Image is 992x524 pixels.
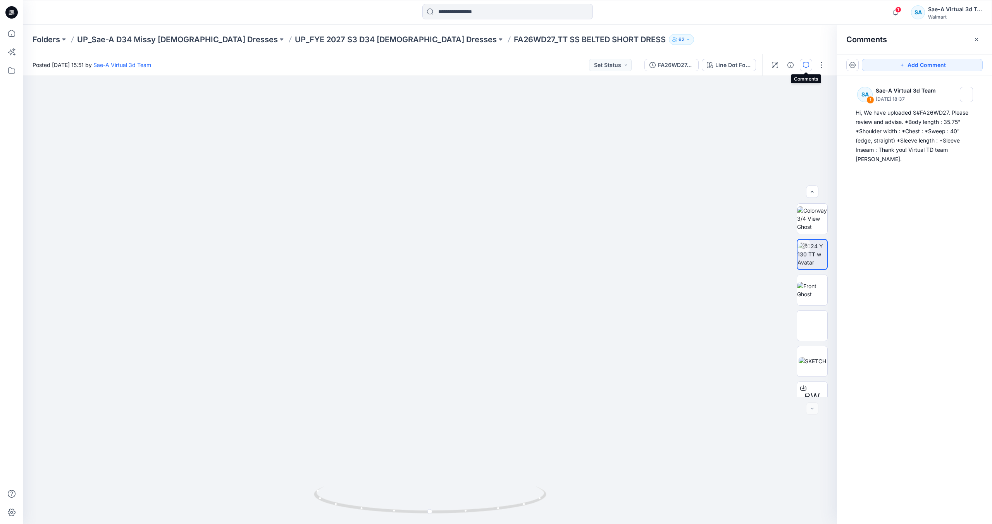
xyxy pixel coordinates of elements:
div: 1 [866,96,874,104]
button: FA26WD27_ADM_TT SS BELTED SHORT DRESS_SaeA_092325 [644,59,699,71]
button: 62 [669,34,694,45]
div: Walmart [928,14,982,20]
a: Folders [33,34,60,45]
a: UP_Sae-A D34 Missy [DEMOGRAPHIC_DATA] Dresses [77,34,278,45]
p: 62 [679,35,684,44]
p: Sae-A Virtual 3d Team [876,86,936,95]
div: Hi, We have uploaded S#FA26WD27. Please review and advise. *Body length : 35.75" *Shoulder width ... [856,108,973,164]
img: SKETCH [799,357,826,365]
span: 1 [895,7,901,13]
img: 2024 Y 130 TT w Avatar [797,242,827,266]
span: Posted [DATE] 15:51 by [33,61,151,69]
span: BW [804,390,820,404]
h2: Comments [846,35,887,44]
div: SA [911,5,925,19]
p: [DATE] 18:37 [876,95,936,103]
button: Add Comment [862,59,983,71]
img: Front Ghost [797,282,827,298]
div: SA [857,87,873,102]
a: UP_FYE 2027 S3 D34 [DEMOGRAPHIC_DATA] Dresses [295,34,497,45]
div: Sae-A Virtual 3d Team [928,5,982,14]
button: Line Dot Foliage CW7 [702,59,756,71]
a: Sae-A Virtual 3d Team [93,62,151,68]
img: Colorway 3/4 View Ghost [797,206,827,231]
p: FA26WD27_TT SS BELTED SHORT DRESS [514,34,666,45]
div: FA26WD27_ADM_TT SS BELTED SHORT DRESS_SaeA_092325 [658,61,694,69]
div: Line Dot Foliage CW7 [715,61,751,69]
button: Details [784,59,797,71]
